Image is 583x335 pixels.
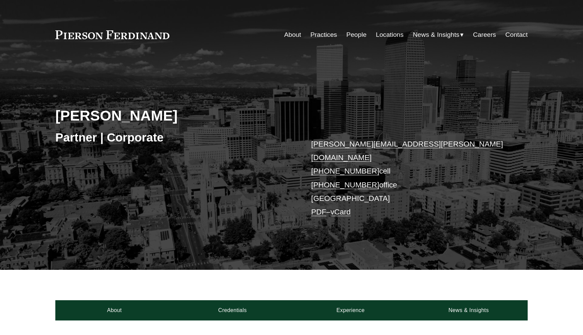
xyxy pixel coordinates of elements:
[284,28,301,41] a: About
[55,300,173,320] a: About
[311,167,379,175] a: [PHONE_NUMBER]
[310,28,337,41] a: Practices
[291,300,410,320] a: Experience
[473,28,496,41] a: Careers
[346,28,367,41] a: People
[410,300,528,320] a: News & Insights
[311,208,326,216] a: PDF
[413,28,464,41] a: folder dropdown
[376,28,404,41] a: Locations
[413,29,460,41] span: News & Insights
[173,300,291,320] a: Credentials
[311,181,379,189] a: [PHONE_NUMBER]
[331,208,351,216] a: vCard
[55,130,291,145] h3: Partner | Corporate
[311,140,503,162] a: [PERSON_NAME][EMAIL_ADDRESS][PERSON_NAME][DOMAIN_NAME]
[55,107,291,124] h2: [PERSON_NAME]
[311,137,508,219] p: cell office [GEOGRAPHIC_DATA] –
[505,28,528,41] a: Contact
